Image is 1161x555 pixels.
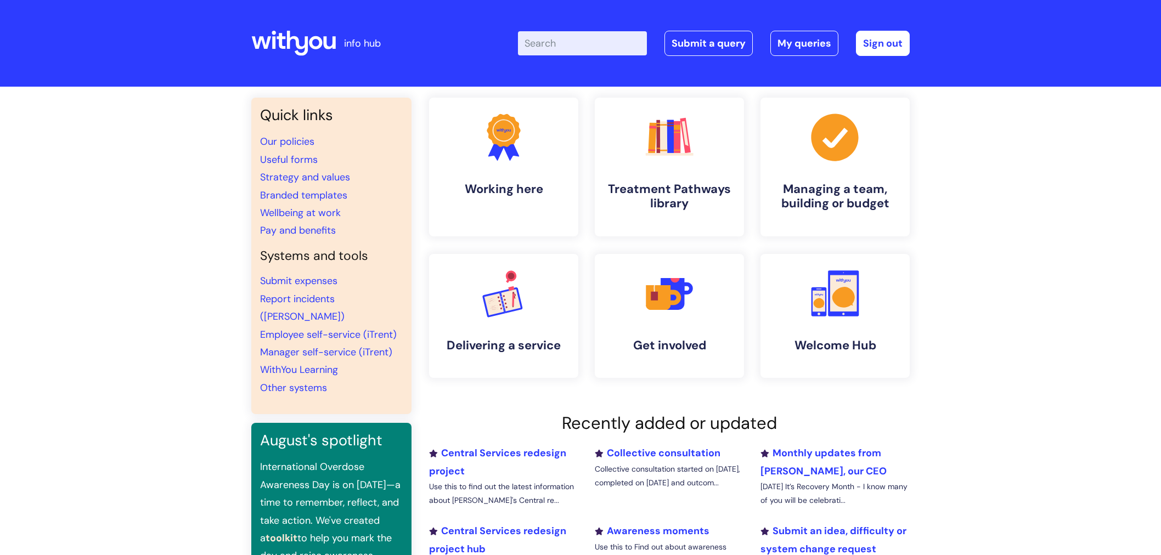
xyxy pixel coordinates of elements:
[260,381,327,394] a: Other systems
[344,35,381,52] p: info hub
[769,338,901,353] h4: Welcome Hub
[604,338,735,353] h4: Get involved
[595,524,709,537] a: Awareness moments
[260,328,397,341] a: Employee self-service (iTrent)
[429,524,566,555] a: Central Services redesign project hub
[595,462,744,490] p: Collective consultation started on [DATE], completed on [DATE] and outcom...
[595,254,744,378] a: Get involved
[760,524,906,555] a: Submit an idea, difficulty or system change request
[429,98,578,236] a: Working here
[429,480,578,507] p: Use this to find out the latest information about [PERSON_NAME]'s Central re...
[438,338,570,353] h4: Delivering a service
[260,153,318,166] a: Useful forms
[260,189,347,202] a: Branded templates
[429,446,566,477] a: Central Services redesign project
[260,106,403,124] h3: Quick links
[429,254,578,378] a: Delivering a service
[260,346,392,359] a: Manager self-service (iTrent)
[604,182,735,211] h4: Treatment Pathways library
[260,274,337,287] a: Submit expenses
[260,248,403,264] h4: Systems and tools
[429,413,910,433] h2: Recently added or updated
[260,224,336,237] a: Pay and benefits
[518,31,647,55] input: Search
[770,31,838,56] a: My queries
[595,446,720,460] a: Collective consultation
[266,531,297,545] a: toolkit
[260,171,350,184] a: Strategy and values
[260,432,403,449] h3: August's spotlight
[438,182,570,196] h4: Working here
[760,98,910,236] a: Managing a team, building or budget
[760,254,910,378] a: Welcome Hub
[595,98,744,236] a: Treatment Pathways library
[260,206,341,219] a: Wellbeing at work
[760,480,910,507] p: [DATE] It’s Recovery Month - I know many of you will be celebrati...
[856,31,910,56] a: Sign out
[260,363,338,376] a: WithYou Learning
[664,31,753,56] a: Submit a query
[260,292,345,323] a: Report incidents ([PERSON_NAME])
[518,31,910,56] div: | -
[760,446,887,477] a: Monthly updates from [PERSON_NAME], our CEO
[260,135,314,148] a: Our policies
[769,182,901,211] h4: Managing a team, building or budget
